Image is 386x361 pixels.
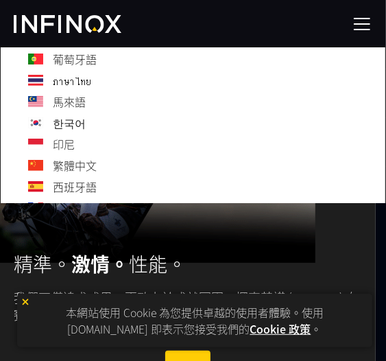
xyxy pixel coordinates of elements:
[66,304,324,337] font: 本網站使用 Cookie 為您提供卓越的使用者體驗。使用 [DOMAIN_NAME] 即表示您接受我們的
[311,321,322,337] font: 。
[14,250,71,277] font: 精準。
[53,136,75,152] a: 印尼
[53,178,97,195] a: 西班牙語
[53,115,86,131] a: 한국어
[53,157,97,174] a: 繁體中文
[53,200,75,216] a: 法語
[129,250,186,277] font: 性能。
[53,51,97,67] a: 葡萄牙語
[71,250,129,277] font: 激情。
[21,297,30,307] img: 黃色關閉圖標
[250,321,311,337] a: Cookie 政策
[14,288,359,323] font: 我們不僅追求成果，更致力於成就冠軍。探索英諾 (INFINOX) 在賽車運動和馬球領域的卓越合作夥伴關係。
[53,72,91,89] a: ภาษาไทย
[53,93,86,110] a: 馬來語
